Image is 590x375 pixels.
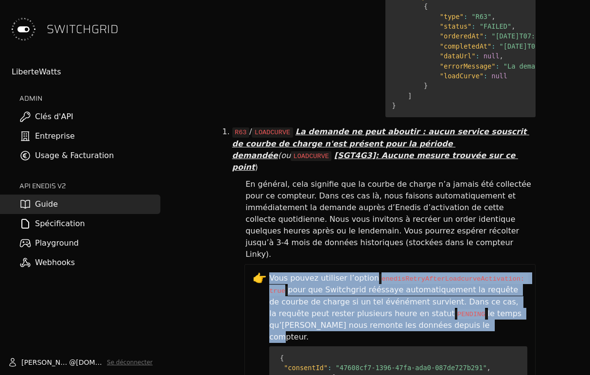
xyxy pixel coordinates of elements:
[424,82,428,89] span: }
[440,22,471,30] span: "status"
[491,72,507,80] span: null
[480,22,511,30] span: "FAILED"
[455,309,488,319] code: PENDING
[500,52,503,60] span: ,
[232,127,249,137] code: R63
[487,364,491,372] span: ,
[440,42,491,50] span: "completedAt"
[500,42,587,50] span: "[DATE]T07:53:08.629Z"
[424,2,428,10] span: {
[269,274,528,296] code: enedisRetryAfterLoadcurveActivation: true
[440,32,484,40] span: "orderedAt"
[19,181,160,191] h2: API ENEDIS v2
[19,93,160,103] h2: ADMIN
[232,127,529,160] span: La demande ne peut aboutir : aucun service souscrit de courbe de charge n'est présent pour la pér...
[232,123,536,176] li: / )
[336,364,487,372] span: "47608cf7-1396-47fa-ada0-087de727b291"
[471,22,475,30] span: :
[76,357,103,367] span: [DOMAIN_NAME]
[440,72,484,80] span: "loadCurve"
[253,271,267,285] span: 👉
[491,32,579,40] span: "[DATE]T07:52:19.903Z"
[280,354,284,362] span: {
[284,364,328,372] span: "consentId"
[495,62,499,70] span: :
[475,52,479,60] span: :
[392,102,396,109] span: }
[491,13,495,20] span: ,
[484,32,487,40] span: :
[511,22,515,30] span: ,
[12,66,160,78] div: LiberteWatts
[291,151,331,161] code: LOADCURVE
[8,14,39,45] img: Switchgrid Logo
[107,358,153,366] button: Se déconnecter
[47,21,119,37] span: SWITCHGRID
[328,364,331,372] span: :
[484,52,500,60] span: null
[440,13,464,20] span: "type"
[69,357,76,367] span: @
[471,13,491,20] span: "R63"
[484,72,487,80] span: :
[244,177,536,262] div: En général, cela signifie que la courbe de charge n’a jamais été collectée pour ce compteur. Dans...
[491,42,495,50] span: :
[278,151,291,160] em: (ou
[440,62,496,70] span: "errorMessage"
[232,151,518,172] span: [SGT4G3]: Aucune mesure trouvée sur ce point
[464,13,468,20] span: :
[440,52,476,60] span: "dataUrl"
[21,357,69,367] span: [PERSON_NAME].vanheusden
[408,92,412,100] span: ]
[252,127,293,137] code: LOADCURVE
